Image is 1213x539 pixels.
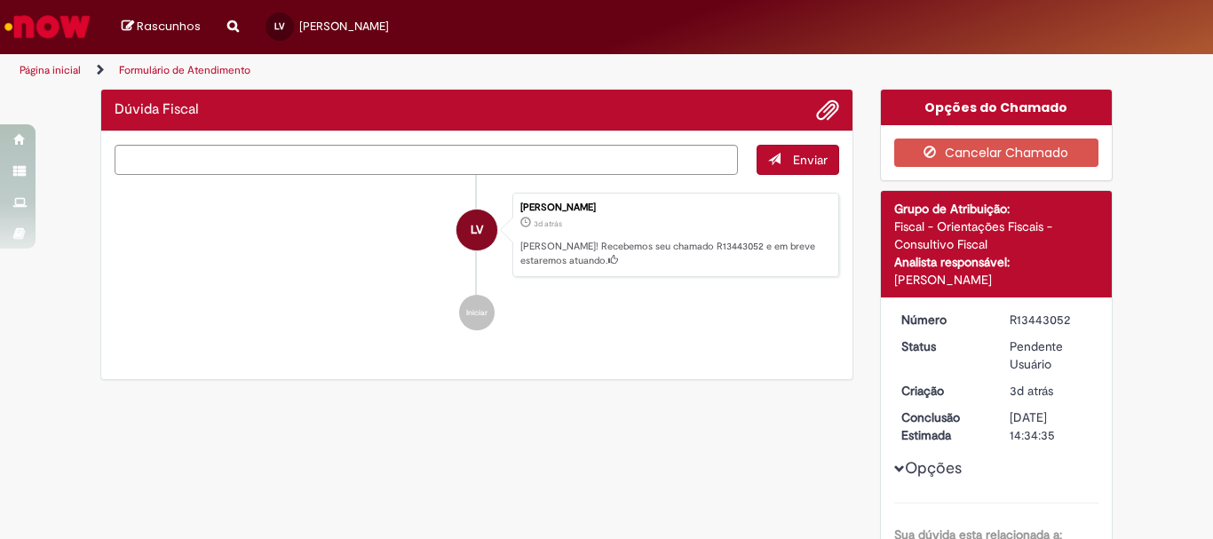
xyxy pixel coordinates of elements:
button: Enviar [757,145,839,175]
time: 25/08/2025 09:34:31 [1010,383,1053,399]
p: [PERSON_NAME]! Recebemos seu chamado R13443052 e em breve estaremos atuando. [520,240,829,267]
div: Grupo de Atribuição: [894,200,1099,218]
div: R13443052 [1010,311,1092,329]
span: LV [471,209,483,251]
dt: Número [888,311,997,329]
span: [PERSON_NAME] [299,19,389,34]
div: 25/08/2025 09:34:31 [1010,382,1092,400]
span: Rascunhos [137,18,201,35]
span: 3d atrás [534,218,562,229]
ul: Trilhas de página [13,54,796,87]
div: Larissa Camurca Vieira [456,210,497,250]
span: LV [274,20,285,32]
span: 3d atrás [1010,383,1053,399]
dt: Status [888,337,997,355]
div: [DATE] 14:34:35 [1010,408,1092,444]
button: Adicionar anexos [816,99,839,122]
div: [PERSON_NAME] [520,202,829,213]
div: Pendente Usuário [1010,337,1092,373]
img: ServiceNow [2,9,93,44]
div: [PERSON_NAME] [894,271,1099,289]
span: Enviar [793,152,828,168]
time: 25/08/2025 09:34:31 [534,218,562,229]
a: Rascunhos [122,19,201,36]
div: Fiscal - Orientações Fiscais - Consultivo Fiscal [894,218,1099,253]
button: Cancelar Chamado [894,139,1099,167]
h2: Dúvida Fiscal Histórico de tíquete [115,102,199,118]
div: Analista responsável: [894,253,1099,271]
a: Página inicial [20,63,81,77]
ul: Histórico de tíquete [115,175,839,349]
dt: Criação [888,382,997,400]
li: Larissa Camurca Vieira [115,193,839,278]
div: Opções do Chamado [881,90,1113,125]
dt: Conclusão Estimada [888,408,997,444]
a: Formulário de Atendimento [119,63,250,77]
